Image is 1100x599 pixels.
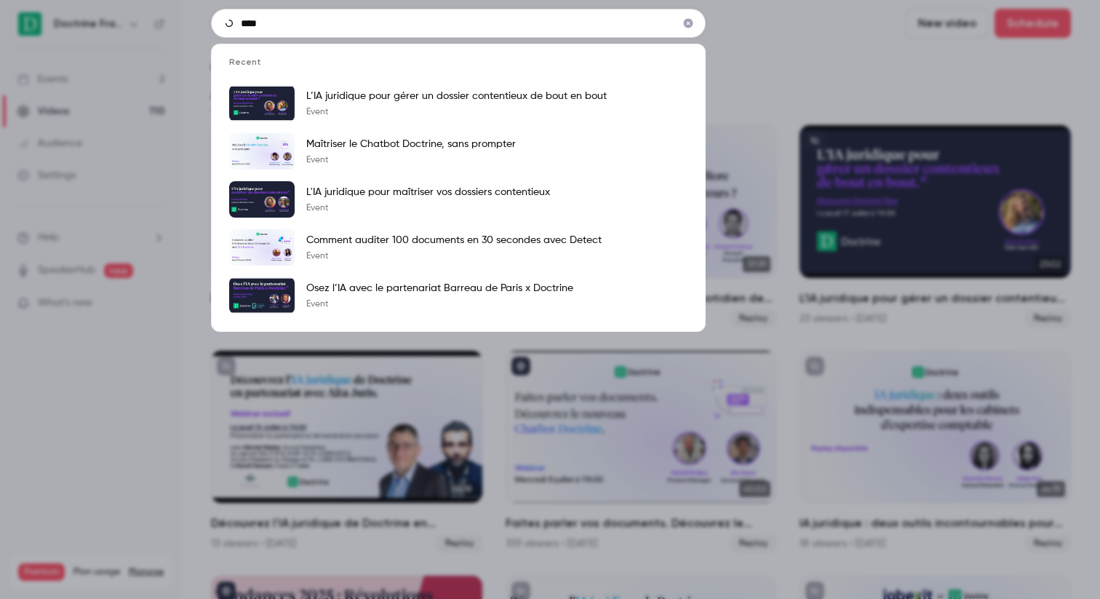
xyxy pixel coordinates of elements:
[306,202,550,214] p: Event
[306,250,602,262] p: Event
[229,181,295,218] img: L'IA juridique pour maîtriser vos dossiers contentieux
[306,298,573,310] p: Event
[212,56,705,79] li: Recent
[677,12,700,35] button: Clear
[229,133,295,170] img: Maîtriser le Chatbot Doctrine, sans prompter
[229,85,295,122] img: L’IA juridique pour gérer un dossier contentieux de bout en bout
[306,137,516,151] p: Maîtriser le Chatbot Doctrine, sans prompter
[306,89,607,103] p: L’IA juridique pour gérer un dossier contentieux de bout en bout
[229,229,295,266] img: Comment auditer 100 documents en 30 secondes avec Detect
[306,106,607,118] p: Event
[306,281,573,295] p: Osez l’IA avec le partenariat Barreau de Paris x Doctrine
[306,154,516,166] p: Event
[306,233,602,247] p: Comment auditer 100 documents en 30 secondes avec Detect
[306,185,550,199] p: L'IA juridique pour maîtriser vos dossiers contentieux
[229,277,295,314] img: Osez l’IA avec le partenariat Barreau de Paris x Doctrine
